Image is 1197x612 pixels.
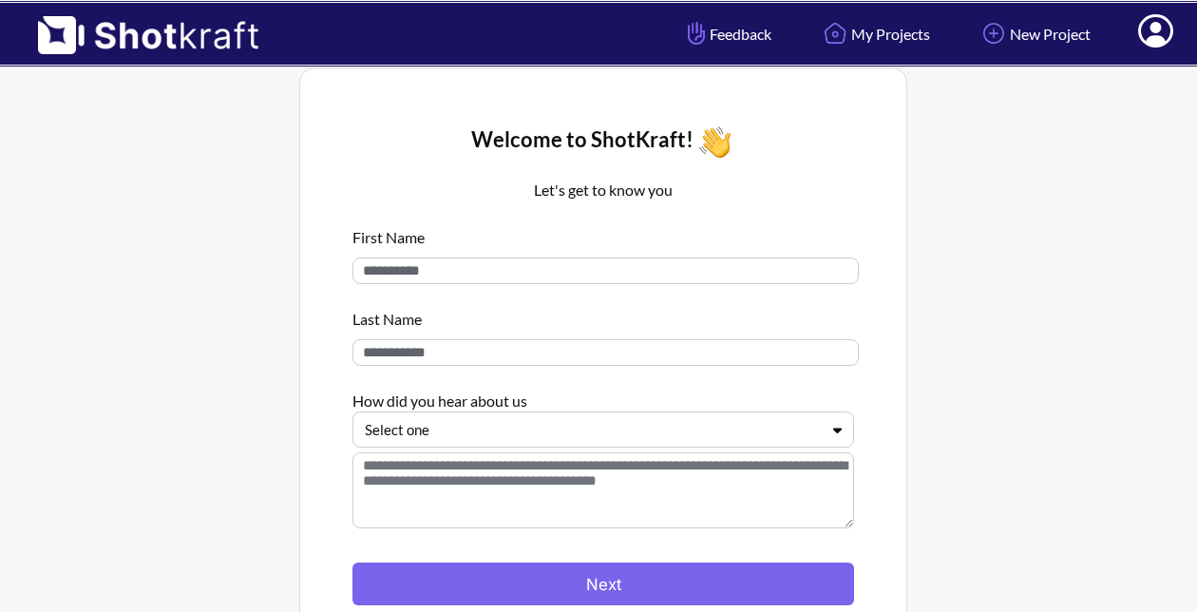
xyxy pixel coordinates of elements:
[819,17,851,49] img: Home Icon
[352,380,854,411] div: How did you hear about us
[683,23,771,45] span: Feedback
[978,17,1010,49] img: Add Icon
[352,217,854,248] div: First Name
[683,17,710,49] img: Hand Icon
[352,121,854,163] div: Welcome to ShotKraft!
[805,9,944,59] a: My Projects
[352,563,854,605] button: Next
[352,298,854,330] div: Last Name
[963,9,1105,59] a: New Project
[352,179,854,201] p: Let's get to know you
[693,121,736,163] img: Wave Icon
